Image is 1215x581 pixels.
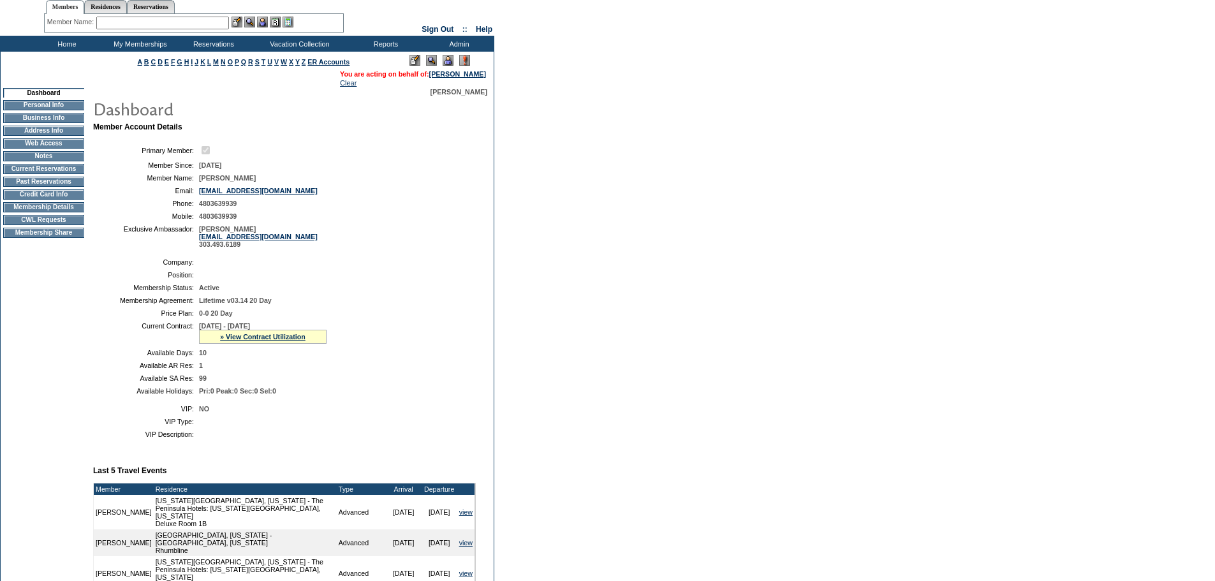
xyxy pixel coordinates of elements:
a: ER Accounts [307,58,350,66]
td: [PERSON_NAME] [94,495,154,529]
a: F [171,58,175,66]
a: D [158,58,163,66]
td: Residence [154,483,337,495]
span: 99 [199,374,207,382]
td: My Memberships [102,36,175,52]
a: R [248,58,253,66]
img: Impersonate [443,55,453,66]
a: B [144,58,149,66]
a: H [184,58,189,66]
span: 1 [199,362,203,369]
td: Member [94,483,154,495]
td: Reports [348,36,421,52]
span: :: [462,25,468,34]
td: Available Days: [98,349,194,357]
a: [EMAIL_ADDRESS][DOMAIN_NAME] [199,187,318,195]
a: L [207,58,211,66]
span: Pri:0 Peak:0 Sec:0 Sel:0 [199,387,276,395]
td: [US_STATE][GEOGRAPHIC_DATA], [US_STATE] - The Peninsula Hotels: [US_STATE][GEOGRAPHIC_DATA], [US_... [154,495,337,529]
img: Reservations [270,17,281,27]
a: O [228,58,233,66]
span: 10 [199,349,207,357]
td: VIP Description: [98,430,194,438]
td: Membership Agreement: [98,297,194,304]
a: N [221,58,226,66]
td: Home [29,36,102,52]
img: View Mode [426,55,437,66]
img: pgTtlDashboard.gif [92,96,348,121]
td: [DATE] [422,529,457,556]
td: Current Reservations [3,164,84,174]
a: I [191,58,193,66]
td: Admin [421,36,494,52]
a: T [261,58,266,66]
span: 4803639939 [199,200,237,207]
a: [PERSON_NAME] [429,70,486,78]
td: Membership Share [3,228,84,238]
td: Vacation Collection [249,36,348,52]
img: b_calculator.gif [283,17,293,27]
td: Type [337,483,386,495]
td: Personal Info [3,100,84,110]
a: G [177,58,182,66]
a: C [151,58,156,66]
b: Last 5 Travel Events [93,466,166,475]
td: Available AR Res: [98,362,194,369]
a: [EMAIL_ADDRESS][DOMAIN_NAME] [199,233,318,240]
td: Position: [98,271,194,279]
a: U [267,58,272,66]
td: Price Plan: [98,309,194,317]
span: Active [199,284,219,291]
td: Current Contract: [98,322,194,344]
span: 4803639939 [199,212,237,220]
a: Q [241,58,246,66]
span: [PERSON_NAME] 303.493.6189 [199,225,318,248]
td: VIP: [98,405,194,413]
span: [DATE] - [DATE] [199,322,250,330]
a: E [165,58,169,66]
td: Business Info [3,113,84,123]
td: [DATE] [386,495,422,529]
a: » View Contract Utilization [220,333,306,341]
td: Advanced [337,529,386,556]
td: Address Info [3,126,84,136]
a: Z [302,58,306,66]
td: Membership Details [3,202,84,212]
a: M [213,58,219,66]
td: Advanced [337,495,386,529]
span: You are acting on behalf of: [340,70,486,78]
a: W [281,58,287,66]
a: X [289,58,293,66]
a: J [195,58,198,66]
td: Member Since: [98,161,194,169]
a: view [459,508,473,516]
td: Reservations [175,36,249,52]
td: Primary Member: [98,144,194,156]
b: Member Account Details [93,122,182,131]
a: Help [476,25,492,34]
td: [GEOGRAPHIC_DATA], [US_STATE] - [GEOGRAPHIC_DATA], [US_STATE] Rhumbline [154,529,337,556]
td: Notes [3,151,84,161]
span: [PERSON_NAME] [199,174,256,182]
img: Impersonate [257,17,268,27]
a: S [255,58,260,66]
td: Mobile: [98,212,194,220]
img: Edit Mode [409,55,420,66]
td: Member Name: [98,174,194,182]
td: Membership Status: [98,284,194,291]
span: [PERSON_NAME] [431,88,487,96]
a: Sign Out [422,25,453,34]
a: P [235,58,239,66]
td: Past Reservations [3,177,84,187]
td: Web Access [3,138,84,149]
td: Available Holidays: [98,387,194,395]
td: Arrival [386,483,422,495]
td: CWL Requests [3,215,84,225]
a: A [138,58,142,66]
img: b_edit.gif [232,17,242,27]
a: V [274,58,279,66]
span: NO [199,405,209,413]
span: Lifetime v03.14 20 Day [199,297,272,304]
td: Available SA Res: [98,374,194,382]
a: Y [295,58,300,66]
